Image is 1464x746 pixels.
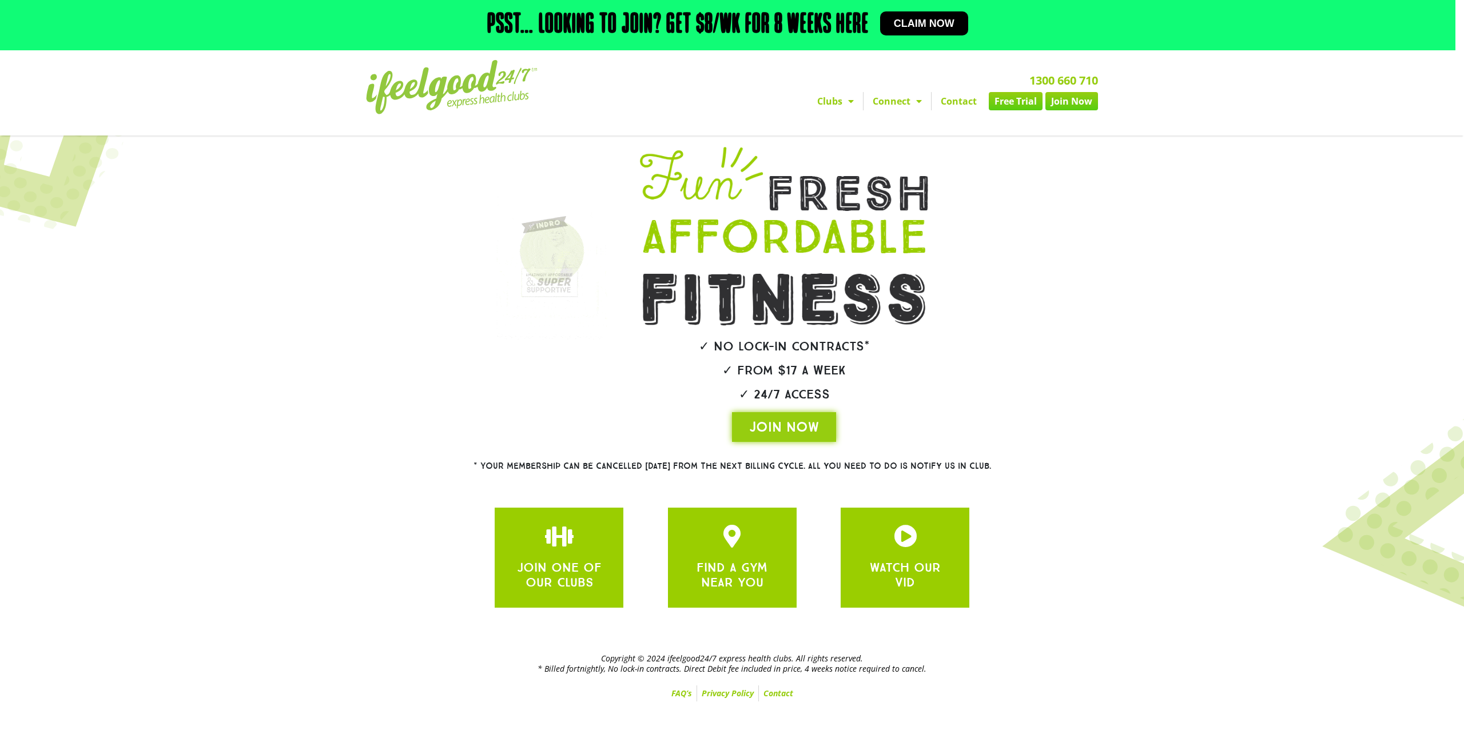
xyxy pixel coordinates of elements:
[626,92,1098,110] nav: Menu
[749,418,819,436] span: JOIN NOW
[697,560,767,590] a: FIND A GYM NEAR YOU
[808,92,863,110] a: Clubs
[517,560,602,590] a: JOIN ONE OF OUR CLUBS
[894,18,954,29] span: Claim now
[366,653,1098,674] h2: Copyright © 2024 ifeelgood24/7 express health clubs. All rights reserved. * Billed fortnightly, N...
[864,92,931,110] a: Connect
[1029,73,1098,88] a: 1300 660 710
[607,364,961,377] h2: ✓ From $17 a week
[548,525,571,548] a: JOIN ONE OF OUR CLUBS
[667,685,697,701] a: FAQ’s
[759,685,798,701] a: Contact
[366,685,1098,701] nav: Menu
[1045,92,1098,110] a: Join Now
[432,462,1032,470] h2: * Your membership can be cancelled [DATE] from the next billing cycle. All you need to do is noti...
[880,11,968,35] a: Claim now
[697,685,758,701] a: Privacy Policy
[721,525,743,548] a: JOIN ONE OF OUR CLUBS
[607,340,961,353] h2: ✓ No lock-in contracts*
[732,412,836,442] a: JOIN NOW
[487,11,869,39] h2: Psst… Looking to join? Get $8/wk for 8 weeks here
[989,92,1043,110] a: Free Trial
[894,525,917,548] a: JOIN ONE OF OUR CLUBS
[607,388,961,401] h2: ✓ 24/7 Access
[870,560,941,590] a: WATCH OUR VID
[932,92,986,110] a: Contact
